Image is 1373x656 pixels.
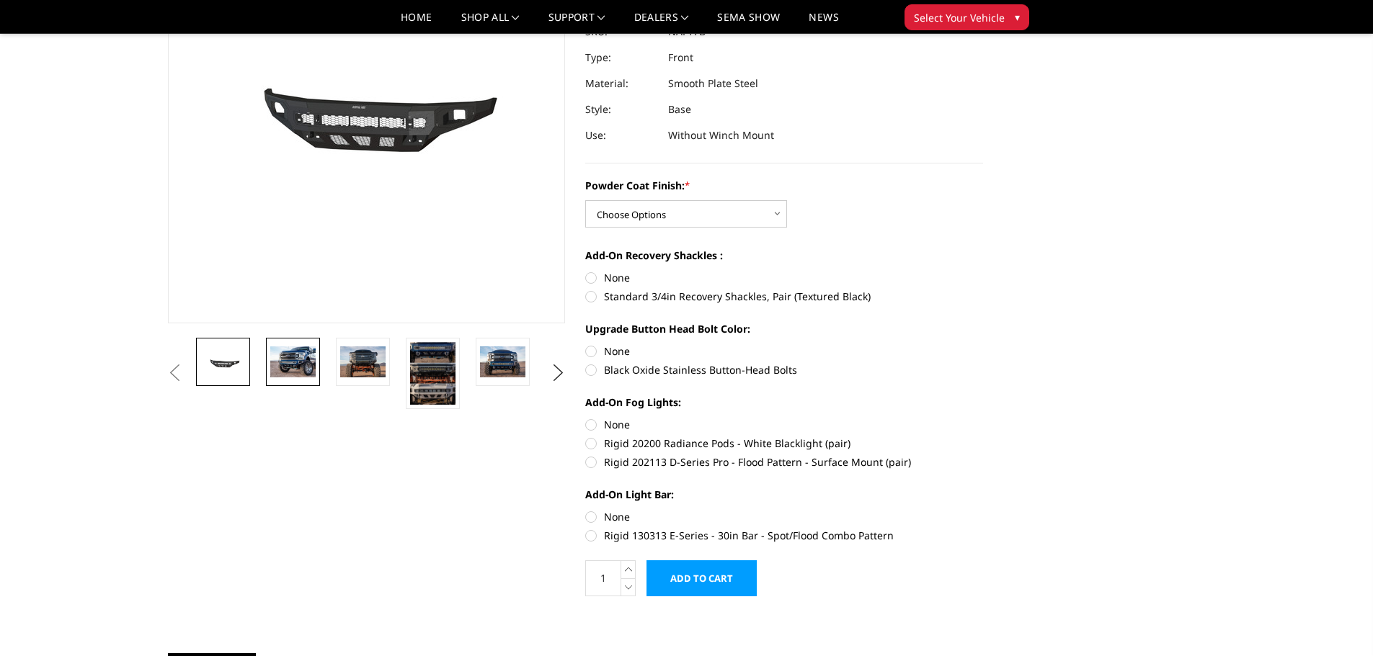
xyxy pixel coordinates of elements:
dt: Type: [585,45,657,71]
span: Select Your Vehicle [914,10,1005,25]
label: Powder Coat Finish: [585,178,983,193]
label: Standard 3/4in Recovery Shackles, Pair (Textured Black) [585,289,983,304]
label: Black Oxide Stainless Button-Head Bolts [585,362,983,377]
dd: Smooth Plate Steel [668,71,758,96]
a: Home [401,12,432,33]
label: None [585,417,983,432]
label: Upgrade Button Head Bolt Color: [585,321,983,336]
label: None [585,270,983,285]
img: 2017-2022 Ford F250-350 - Freedom Series - Base Front Bumper (non-winch) [340,346,386,377]
label: None [585,343,983,359]
img: 2017-2022 Ford F250-350 - Freedom Series - Base Front Bumper (non-winch) [270,346,316,377]
a: News [809,12,838,33]
dd: Without Winch Mount [668,122,774,148]
a: Dealers [634,12,689,33]
button: Previous [164,362,186,384]
label: Rigid 202113 D-Series Pro - Flood Pattern - Surface Mount (pair) [585,454,983,469]
button: Next [547,362,569,384]
a: shop all [461,12,520,33]
iframe: Chat Widget [1301,587,1373,656]
img: 2017-2022 Ford F250-350 - Freedom Series - Base Front Bumper (non-winch) [200,351,246,373]
input: Add to Cart [646,560,757,596]
label: Add-On Recovery Shackles : [585,248,983,263]
span: ▾ [1015,9,1020,24]
img: 2017-2022 Ford F250-350 - Freedom Series - Base Front Bumper (non-winch) [480,346,525,377]
dt: Material: [585,71,657,96]
dt: Style: [585,96,657,122]
dd: Base [668,96,691,122]
dd: Front [668,45,693,71]
a: SEMA Show [717,12,780,33]
label: None [585,509,983,524]
label: Rigid 130313 E-Series - 30in Bar - Spot/Flood Combo Pattern [585,528,983,543]
label: Add-On Fog Lights: [585,395,983,410]
a: Support [548,12,605,33]
label: Rigid 20200 Radiance Pods - White Blacklight (pair) [585,436,983,451]
button: Select Your Vehicle [905,4,1029,30]
img: Multiple lighting options [410,342,456,405]
label: Add-On Light Bar: [585,487,983,502]
dt: Use: [585,122,657,148]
